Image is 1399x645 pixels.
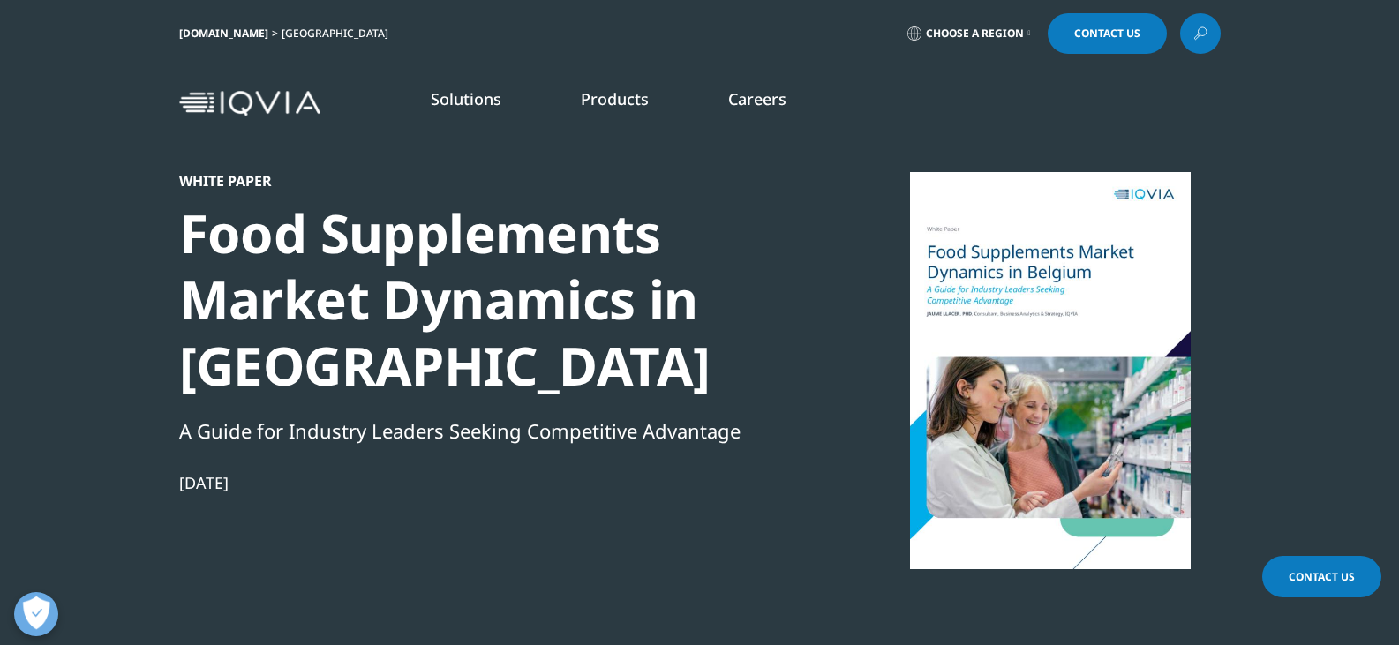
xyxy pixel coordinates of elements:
button: Voorkeuren openen [14,592,58,636]
a: Solutions [431,88,501,109]
span: Contact Us [1074,28,1140,39]
img: IQVIA Healthcare Information Technology and Pharma Clinical Research Company [179,91,320,116]
a: [DOMAIN_NAME] [179,26,268,41]
nav: Primary [327,62,1221,145]
div: WHITE PAPER [179,172,785,190]
span: Choose a Region [926,26,1024,41]
a: Products [581,88,649,109]
a: Careers [728,88,786,109]
span: Contact Us [1289,569,1355,584]
div: [DATE] [179,472,785,493]
a: Contact Us [1262,556,1381,597]
div: [GEOGRAPHIC_DATA] [282,26,395,41]
div: A Guide for Industry Leaders Seeking Competitive Advantage [179,416,785,446]
div: Food Supplements Market Dynamics in [GEOGRAPHIC_DATA] [179,200,785,399]
a: Contact Us [1048,13,1167,54]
